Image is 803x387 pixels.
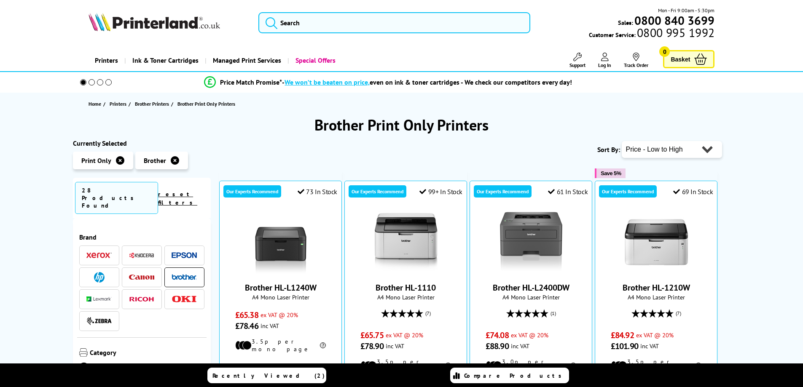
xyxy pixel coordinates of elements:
[658,6,714,14] span: Mon - Fri 9:00am - 5:30pm
[172,294,197,304] a: OKI
[172,272,197,283] a: Brother
[86,294,112,304] a: Lexmark
[81,156,111,165] span: Print Only
[625,267,688,275] a: Brother HL-1210W
[511,342,529,350] span: inc VAT
[89,13,248,33] a: Printerland Logo
[129,272,154,283] a: Canon
[86,317,112,325] img: Zebra
[511,331,548,339] span: ex VAT @ 20%
[676,305,681,321] span: (7)
[597,145,620,154] span: Sort By:
[86,316,112,326] a: Zebra
[86,252,112,258] img: Xerox
[90,348,205,358] span: Category
[249,211,312,274] img: Brother HL-L1240W
[636,331,674,339] span: ex VAT @ 20%
[636,29,714,37] span: 0800 995 1992
[598,62,611,68] span: Log In
[589,29,714,39] span: Customer Service:
[598,53,611,68] a: Log In
[464,372,566,379] span: Compare Products
[258,12,530,33] input: Search
[599,293,713,301] span: A4 Mono Laser Printer
[172,252,197,259] img: Epson
[135,99,169,108] span: Brother Printers
[287,50,342,71] a: Special Offers
[144,156,166,165] span: Brother
[129,275,154,280] img: Canon
[474,293,588,301] span: A4 Mono Laser Printer
[360,341,384,352] span: £78.90
[132,50,199,71] span: Ink & Toner Cartridges
[224,293,337,301] span: A4 Mono Laser Printer
[285,78,370,86] span: We won’t be beaten on price,
[349,293,462,301] span: A4 Mono Laser Printer
[110,99,129,108] a: Printers
[94,272,105,283] img: HP
[374,267,438,275] a: Brother HL-1110
[69,75,708,90] li: modal_Promise
[450,368,569,383] a: Compare Products
[129,250,154,261] a: Kyocera
[79,363,142,381] a: Print Only
[207,368,326,383] a: Recently Viewed (2)
[298,187,337,196] div: 73 In Stock
[89,50,124,71] a: Printers
[249,267,312,275] a: Brother HL-L1240W
[86,296,112,302] img: Lexmark
[73,115,730,135] h1: Brother Print Only Printers
[129,294,154,304] a: Ricoh
[177,101,235,107] span: Brother Print Only Printers
[633,16,714,24] a: 0800 840 3699
[75,182,158,214] span: 28 Products Found
[425,305,431,321] span: (7)
[282,78,572,86] div: - even on ink & toner cartridges - We check our competitors every day!
[360,330,384,341] span: £65.75
[659,46,670,57] span: 0
[599,185,657,198] div: Our Experts Recommend
[245,282,317,293] a: Brother HL-L1240W
[611,330,634,341] span: £84.92
[601,170,621,176] span: Save 5%
[634,13,714,28] b: 0800 840 3699
[110,99,126,108] span: Printers
[235,320,258,331] span: £78.46
[671,53,690,65] span: Basket
[235,310,258,320] span: £65.38
[386,342,404,350] span: inc VAT
[474,185,532,198] div: Our Experts Recommend
[349,185,406,198] div: Our Experts Recommend
[261,322,279,330] span: inc VAT
[551,305,556,321] span: (1)
[261,311,298,319] span: ex VAT @ 20%
[569,53,585,68] a: Support
[158,190,197,206] a: reset filters
[73,139,211,147] div: Currently Selected
[623,282,690,293] a: Brother HL-1210W
[595,168,625,178] button: Save 5%
[486,330,509,341] span: £74.08
[569,62,585,68] span: Support
[129,297,154,302] img: Ricoh
[500,211,563,274] img: Brother HL-L2400DW
[548,187,588,196] div: 61 In Stock
[618,19,633,27] span: Sales:
[673,187,713,196] div: 69 In Stock
[486,341,509,352] span: £88.90
[89,13,220,31] img: Printerland Logo
[386,331,423,339] span: ex VAT @ 20%
[124,50,205,71] a: Ink & Toner Cartridges
[376,282,436,293] a: Brother HL-1110
[625,211,688,274] img: Brother HL-1210W
[79,348,88,357] img: Category
[611,341,638,352] span: £101.90
[486,358,576,373] li: 3.0p per mono page
[360,358,451,373] li: 3.5p per mono page
[89,99,103,108] a: Home
[663,50,714,68] a: Basket 0
[79,233,205,241] span: Brand
[640,342,659,350] span: inc VAT
[135,99,171,108] a: Brother Printers
[224,359,337,383] div: modal_delivery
